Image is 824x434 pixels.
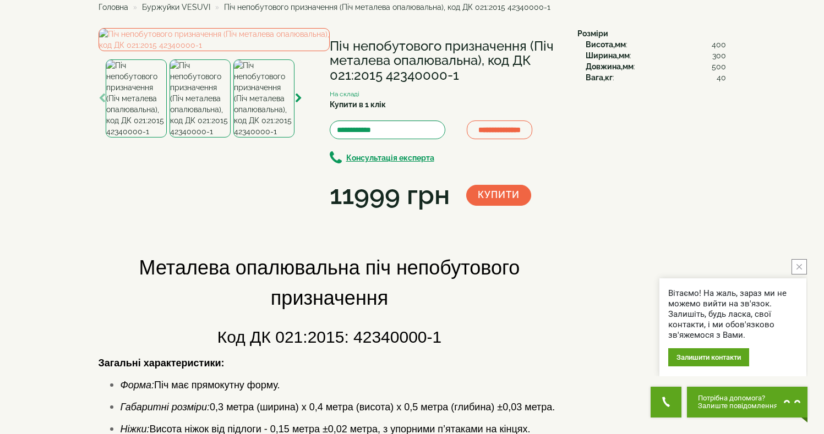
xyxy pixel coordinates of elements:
span: Потрібна допомога? [698,394,778,402]
div: 11999 грн [330,177,450,214]
b: Розміри [577,29,608,38]
span: Код ДК 021:2015: 42340000-1 [217,328,441,346]
button: close button [792,259,807,274]
div: : [586,61,726,72]
span: Піч непобутового призначення (Піч металева опалювальна), код ДК 021:2015 42340000-1 [224,3,550,12]
img: Піч непобутового призначення (Піч металева опалювальна), код ДК 021:2015 42340000-1 [106,59,167,138]
button: Chat button [687,387,807,417]
label: Купити в 1 клік [330,99,386,110]
a: Головна [99,3,128,12]
button: Get Call button [651,387,681,417]
small: На складі [330,90,359,98]
span: Залиште повідомлення [698,402,778,410]
b: Консультація експерта [346,153,434,162]
span: 0,3 метра (ширина) х 0,4 метра (висота) х 0,5 метра (глибина) ±0,03 метра. [121,402,555,413]
span: Габаритні розміри: [121,402,210,413]
span: Загальні характеристики: [99,358,225,369]
span: 500 [712,61,726,72]
img: Піч непобутового призначення (Піч металева опалювальна), код ДК 021:2015 42340000-1 [99,28,330,51]
b: Ширина,мм [586,51,630,60]
h1: Піч непобутового призначення (Піч металева опалювальна), код ДК 021:2015 42340000-1 [330,39,561,83]
img: Піч непобутового призначення (Піч металева опалювальна), код ДК 021:2015 42340000-1 [233,59,294,138]
span: 40 [717,72,726,83]
span: Піч має прямокутну форму. [121,380,280,391]
div: Вітаємо! На жаль, зараз ми не можемо вийти на зв'язок. Залишіть, будь ласка, свої контакти, і ми ... [668,288,798,340]
div: : [586,50,726,61]
span: Форма: [121,380,154,391]
div: : [586,39,726,50]
b: Висота,мм [586,40,626,49]
span: 400 [712,39,726,50]
b: Довжина,мм [586,62,634,71]
div: Залишити контакти [668,348,749,366]
div: : [586,72,726,83]
button: Купити [466,185,531,206]
span: 300 [712,50,726,61]
img: Піч непобутового призначення (Піч металева опалювальна), код ДК 021:2015 42340000-1 [170,59,231,138]
span: Металева опалювальна піч непобутового призначення [139,256,520,309]
a: Буржуйки VESUVI [142,3,210,12]
b: Вага,кг [586,73,613,82]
